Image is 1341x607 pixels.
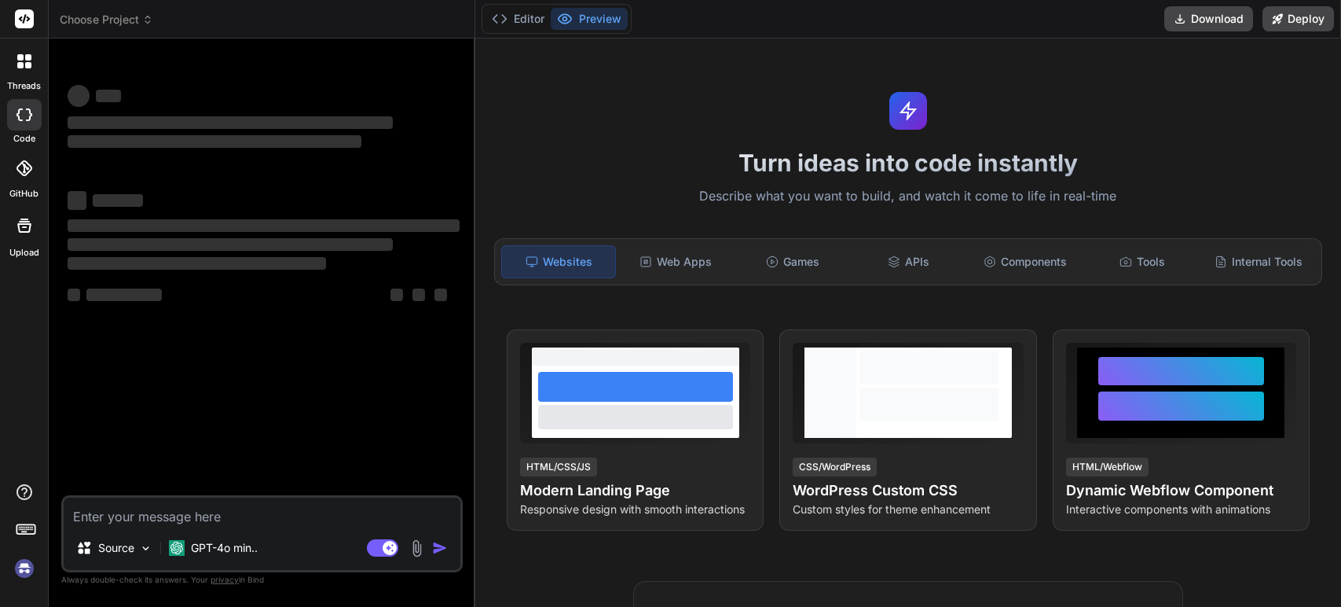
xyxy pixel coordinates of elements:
div: CSS/WordPress [793,458,877,476]
button: Deploy [1262,6,1334,31]
label: GitHub [9,187,38,200]
div: Games [735,245,848,278]
p: Source [98,540,134,556]
span: ‌ [68,85,90,107]
img: Pick Models [139,542,152,555]
img: icon [432,540,448,556]
h1: Turn ideas into code instantly [485,149,1332,177]
h4: Dynamic Webflow Component [1066,480,1296,502]
span: privacy [211,575,239,584]
span: ‌ [96,90,121,102]
span: ‌ [390,289,403,301]
p: GPT-4o min.. [191,540,258,556]
button: Preview [551,8,628,30]
span: ‌ [68,116,393,129]
div: Web Apps [619,245,732,278]
span: ‌ [412,289,425,301]
span: ‌ [68,191,86,210]
p: Responsive design with smooth interactions [520,502,750,517]
span: ‌ [86,289,162,301]
div: APIs [852,245,965,278]
p: Interactive components with animations [1066,502,1296,517]
img: signin [11,555,38,582]
img: GPT-4o mini [169,540,185,556]
span: Choose Project [60,12,153,28]
h4: WordPress Custom CSS [793,480,1023,502]
p: Always double-check its answers. Your in Bind [61,572,463,587]
span: ‌ [68,135,361,148]
span: ‌ [434,289,447,301]
img: attachment [408,539,426,557]
div: Tools [1085,245,1198,278]
p: Describe what you want to build, and watch it come to life in real-time [485,186,1332,207]
label: code [13,132,35,145]
span: ‌ [68,219,460,232]
span: ‌ [68,289,80,301]
p: Custom styles for theme enhancement [793,502,1023,517]
div: HTML/Webflow [1066,458,1149,476]
button: Editor [485,8,551,30]
div: Websites [501,245,616,278]
span: ‌ [93,194,143,207]
span: ‌ [68,238,393,251]
button: Download [1164,6,1253,31]
div: Internal Tools [1202,245,1315,278]
h4: Modern Landing Page [520,480,750,502]
div: HTML/CSS/JS [520,458,597,476]
label: Upload [9,246,39,259]
label: threads [7,79,41,93]
div: Components [969,245,1082,278]
span: ‌ [68,257,326,270]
